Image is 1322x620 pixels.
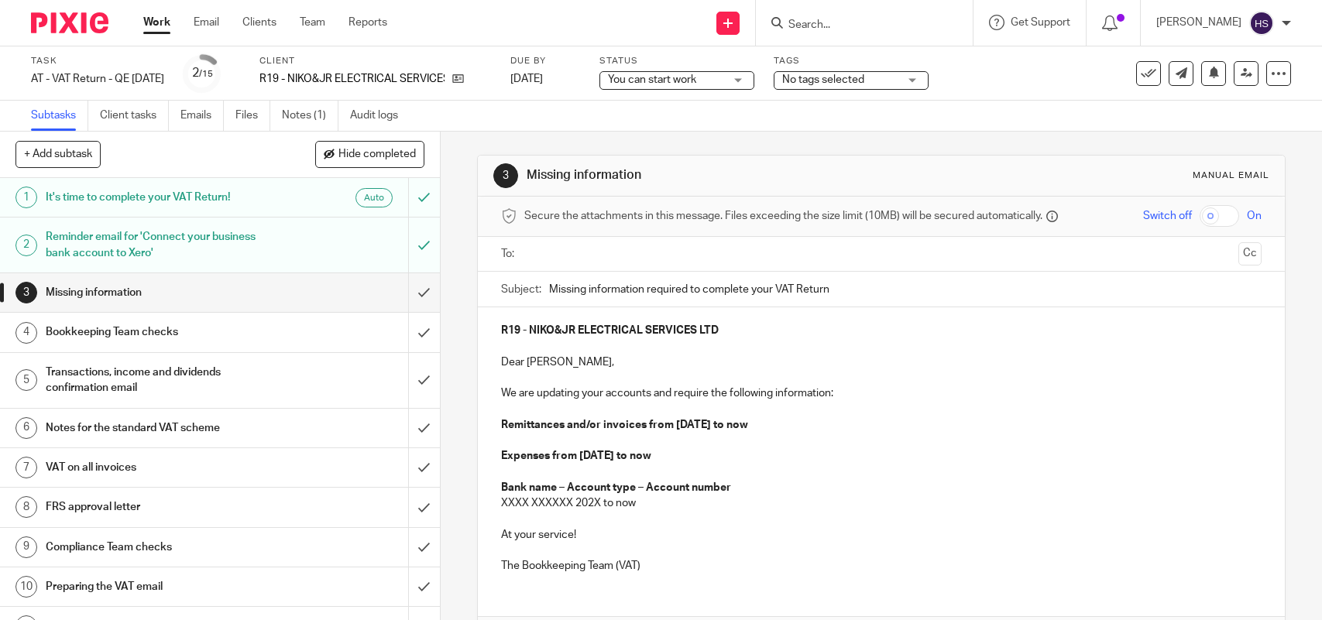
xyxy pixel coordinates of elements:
[46,456,277,479] h1: VAT on all invoices
[501,355,1261,370] p: Dear [PERSON_NAME],
[501,246,518,262] label: To:
[355,188,393,207] div: Auto
[1193,170,1269,182] div: Manual email
[259,71,445,87] p: R19 - NIKO&JR ELECTRICAL SERVICES LTD
[15,282,37,303] div: 3
[501,482,731,493] strong: Bank name – Account type – Account number
[608,74,696,85] span: You can start work
[259,55,491,67] label: Client
[31,71,164,87] div: AT - VAT Return - QE [DATE]
[100,101,169,131] a: Client tasks
[235,101,270,131] a: Files
[1143,208,1192,224] span: Switch off
[15,457,37,478] div: 7
[143,15,170,30] a: Work
[501,450,651,461] strong: Expenses from [DATE] to now
[46,281,277,304] h1: Missing information
[501,495,1261,511] p: XXXX XXXXXX 202X to now
[192,64,213,82] div: 2
[31,55,164,67] label: Task
[180,101,224,131] a: Emails
[787,19,926,33] input: Search
[1249,11,1274,36] img: svg%3E
[15,235,37,256] div: 2
[1238,242,1262,265] button: Cc
[349,15,387,30] a: Reports
[527,167,915,183] h1: Missing information
[15,369,37,391] div: 5
[1011,17,1070,28] span: Get Support
[242,15,276,30] a: Clients
[510,74,543,84] span: [DATE]
[31,12,108,33] img: Pixie
[315,141,424,167] button: Hide completed
[510,55,580,67] label: Due by
[46,536,277,559] h1: Compliance Team checks
[501,282,541,297] label: Subject:
[782,74,864,85] span: No tags selected
[524,208,1042,224] span: Secure the attachments in this message. Files exceeding the size limit (10MB) will be secured aut...
[194,15,219,30] a: Email
[350,101,410,131] a: Audit logs
[46,320,277,344] h1: Bookkeeping Team checks
[15,496,37,518] div: 8
[501,558,1261,574] p: The Bookkeeping Team (VAT)
[774,55,929,67] label: Tags
[599,55,754,67] label: Status
[15,417,37,439] div: 6
[1156,15,1241,30] p: [PERSON_NAME]
[300,15,325,30] a: Team
[338,149,416,161] span: Hide completed
[501,527,1261,543] p: At your service!
[15,576,37,598] div: 10
[46,416,277,440] h1: Notes for the standard VAT scheme
[501,420,748,430] strong: Remittances and/or invoices from [DATE] to now
[501,325,719,336] strong: R19 - NIKO&JR ELECTRICAL SERVICES LTD
[46,361,277,400] h1: Transactions, income and dividends confirmation email
[46,186,277,209] h1: It's time to complete your VAT Return!
[46,495,277,519] h1: FRS approval letter
[46,225,277,265] h1: Reminder email for 'Connect your business bank account to Xero'
[15,536,37,558] div: 9
[31,101,88,131] a: Subtasks
[493,163,518,188] div: 3
[199,70,213,78] small: /15
[31,71,164,87] div: AT - VAT Return - QE 31-07-2025
[15,187,37,208] div: 1
[282,101,338,131] a: Notes (1)
[15,141,101,167] button: + Add subtask
[15,322,37,344] div: 4
[501,385,1261,401] p: We are updating your accounts and require the following information:
[46,575,277,598] h1: Preparing the VAT email
[1247,208,1262,224] span: On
